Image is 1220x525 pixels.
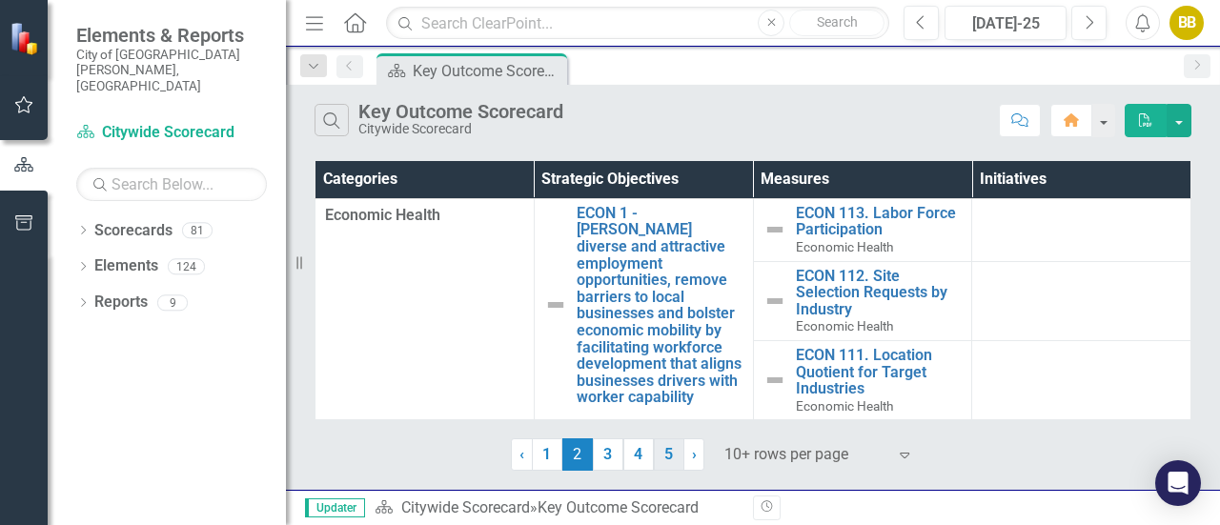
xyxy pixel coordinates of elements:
input: Search ClearPoint... [386,7,889,40]
td: Double-Click to Edit Right Click for Context Menu [753,341,972,420]
div: » [375,497,739,519]
button: BB [1169,6,1204,40]
a: ECON 1 - [PERSON_NAME] diverse and attractive employment opportunities, remove barriers to local ... [577,205,743,406]
td: Double-Click to Edit Right Click for Context Menu [753,261,972,340]
div: [DATE]-25 [951,12,1060,35]
a: Reports [94,292,148,313]
a: 3 [593,438,623,471]
div: 124 [168,258,205,274]
img: Not Defined [544,293,567,316]
small: City of [GEOGRAPHIC_DATA][PERSON_NAME], [GEOGRAPHIC_DATA] [76,47,267,93]
img: Not Defined [763,218,786,241]
span: ‹ [519,445,524,463]
div: 81 [182,222,213,238]
a: 4 [623,438,654,471]
a: 1 [532,438,562,471]
img: Not Defined [763,369,786,392]
div: Open Intercom Messenger [1155,460,1201,506]
a: Elements [94,255,158,277]
a: Citywide Scorecard [76,122,267,144]
td: Double-Click to Edit Right Click for Context Menu [753,198,972,261]
a: ECON 112. Site Selection Requests by Industry [796,268,963,318]
div: 9 [157,294,188,311]
a: Scorecards [94,220,173,242]
div: Key Outcome Scorecard [358,101,563,122]
img: Not Defined [763,290,786,313]
a: ECON 111. Location Quotient for Target Industries [796,347,963,397]
button: Search [789,10,884,36]
span: › [692,445,697,463]
span: Economic Health [796,239,893,254]
a: Citywide Scorecard [401,498,530,516]
span: Economic Health [796,318,893,333]
span: Economic Health [796,398,893,414]
div: Key Outcome Scorecard [413,59,562,83]
a: 5 [654,438,684,471]
span: Elements & Reports [76,24,267,47]
input: Search Below... [76,168,267,201]
td: Double-Click to Edit Right Click for Context Menu [534,198,753,499]
img: ClearPoint Strategy [10,21,43,54]
span: Search [817,14,858,30]
button: [DATE]-25 [945,6,1067,40]
div: Citywide Scorecard [358,122,563,136]
span: Economic Health [325,205,524,227]
div: Key Outcome Scorecard [538,498,699,516]
a: ECON 113. Labor Force Participation [796,205,963,238]
span: 2 [562,438,593,471]
span: Updater [305,498,365,517]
